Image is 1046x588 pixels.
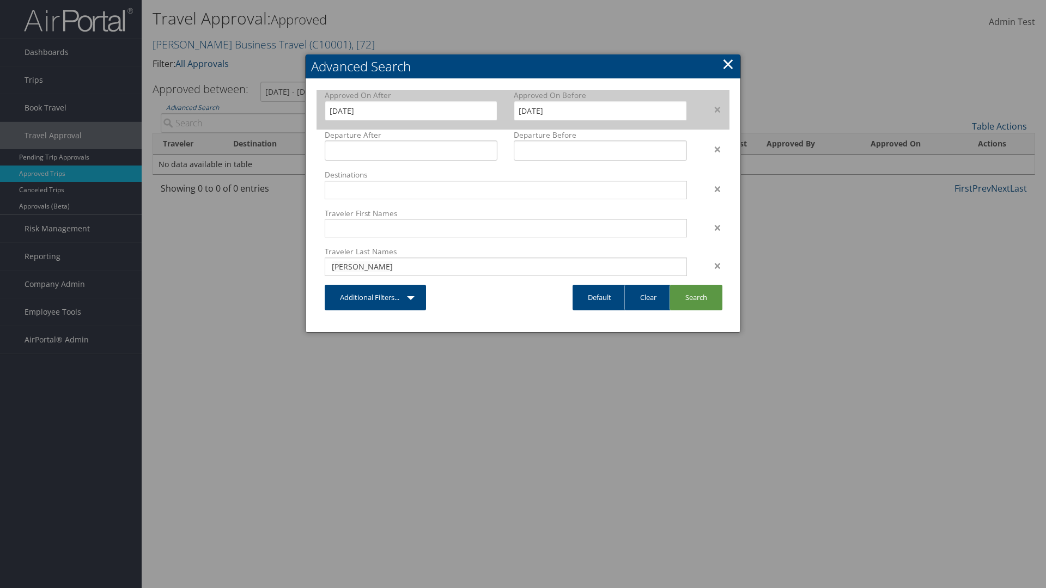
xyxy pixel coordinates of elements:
[722,53,734,75] a: Close
[695,103,729,116] div: ×
[573,285,627,310] a: Default
[695,259,729,272] div: ×
[325,130,497,140] label: Departure After
[695,182,729,195] div: ×
[325,285,426,310] a: Additional Filters...
[325,169,687,180] label: Destinations
[624,285,672,310] a: Clear
[514,130,686,140] label: Departure Before
[514,90,686,101] label: Approved On Before
[695,221,729,234] div: ×
[306,54,740,78] h2: Advanced Search
[325,246,687,257] label: Traveler Last Names
[695,143,729,156] div: ×
[670,285,722,310] a: Search
[325,208,687,219] label: Traveler First Names
[325,90,497,101] label: Approved On After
